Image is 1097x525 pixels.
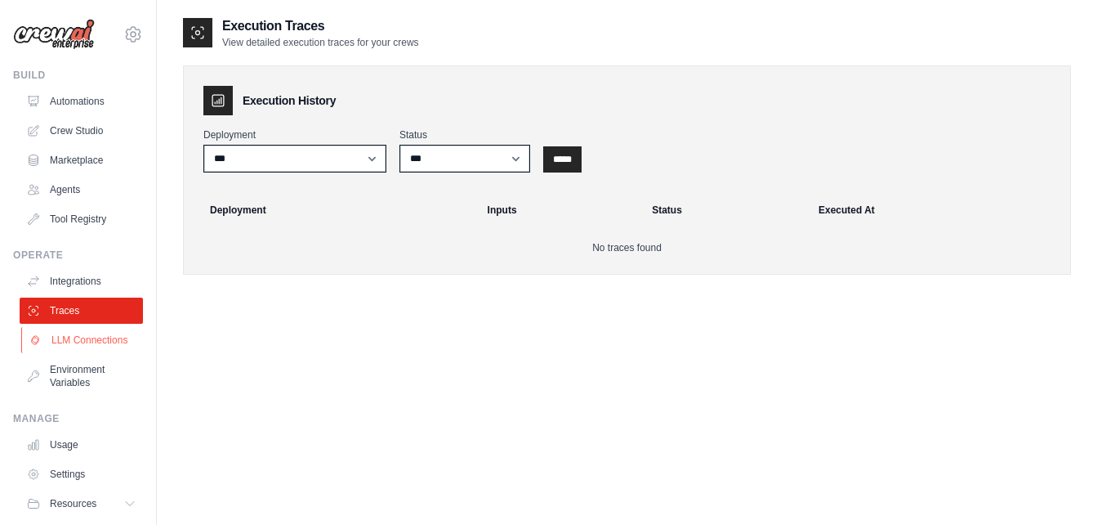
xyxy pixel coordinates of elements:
a: Usage [20,432,143,458]
a: LLM Connections [21,327,145,353]
a: Automations [20,88,143,114]
a: Crew Studio [20,118,143,144]
th: Deployment [190,192,478,228]
span: Resources [50,497,96,510]
button: Resources [20,491,143,517]
a: Settings [20,461,143,487]
a: Tool Registry [20,206,143,232]
div: Operate [13,249,143,262]
th: Inputs [478,192,643,228]
th: Executed At [809,192,1064,228]
label: Status [399,128,530,141]
a: Agents [20,177,143,203]
div: Manage [13,412,143,425]
a: Traces [20,298,143,324]
a: Environment Variables [20,357,143,396]
p: View detailed execution traces for your crews [222,36,419,49]
a: Integrations [20,268,143,294]
th: Status [642,192,809,228]
label: Deployment [203,128,386,141]
p: No traces found [203,241,1050,254]
h2: Execution Traces [222,16,419,36]
a: Marketplace [20,147,143,173]
h3: Execution History [243,92,336,109]
div: Build [13,69,143,82]
img: Logo [13,19,95,50]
